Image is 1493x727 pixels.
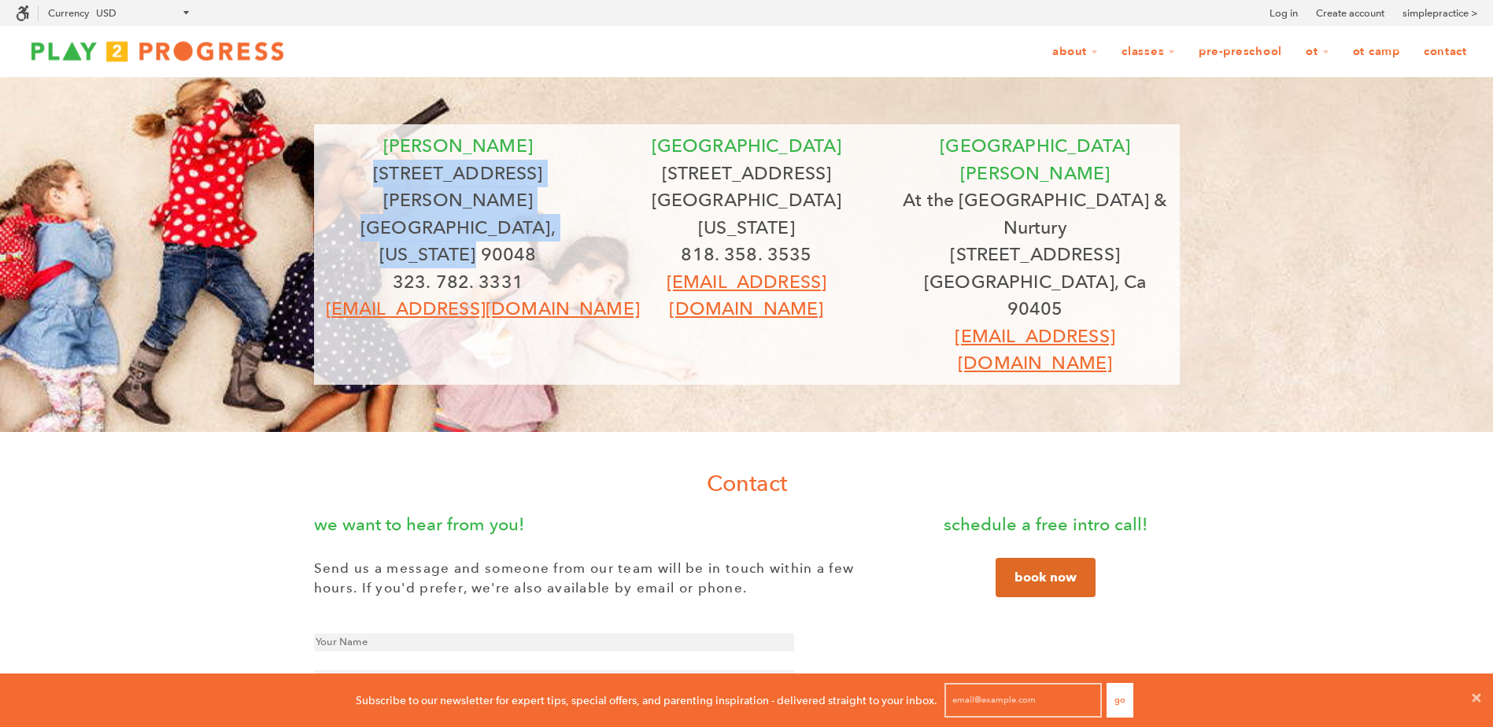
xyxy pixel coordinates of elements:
a: Log in [1269,6,1298,21]
p: [STREET_ADDRESS] [903,241,1168,268]
a: OT [1295,37,1340,67]
font: [PERSON_NAME] [383,135,533,157]
input: Your Email [314,670,794,688]
p: schedule a free intro call! [912,511,1180,538]
p: Subscribe to our newsletter for expert tips, special offers, and parenting inspiration - delivere... [356,692,937,709]
p: we want to hear from you! [314,511,881,538]
p: Send us a message and someone from our team will be in touch within a few hours. If you'd prefer,... [314,559,881,599]
span: [GEOGRAPHIC_DATA] [652,135,842,157]
p: At the [GEOGRAPHIC_DATA] & Nurtury [903,186,1168,241]
a: OT Camp [1343,37,1410,67]
a: Create account [1316,6,1384,21]
p: [STREET_ADDRESS] [614,160,879,187]
a: simplepractice > [1402,6,1477,21]
button: Go [1107,683,1133,718]
a: Pre-Preschool [1188,37,1292,67]
font: [GEOGRAPHIC_DATA][PERSON_NAME] [940,135,1130,184]
a: Contact [1414,37,1477,67]
input: email@example.com [944,683,1102,718]
a: book now [996,558,1096,597]
p: 818. 358. 3535 [614,241,879,268]
p: [GEOGRAPHIC_DATA][US_STATE] [614,186,879,241]
p: [GEOGRAPHIC_DATA], Ca 90405 [903,268,1168,323]
p: [STREET_ADDRESS][PERSON_NAME] [326,160,591,214]
a: Classes [1111,37,1185,67]
a: About [1042,37,1108,67]
input: Your Name [314,633,794,651]
p: [GEOGRAPHIC_DATA], [US_STATE] 90048 [326,214,591,268]
p: 323. 782. 3331 [326,268,591,296]
label: Currency [48,7,89,19]
a: [EMAIL_ADDRESS][DOMAIN_NAME] [326,297,640,319]
a: [EMAIL_ADDRESS][DOMAIN_NAME] [667,271,826,320]
a: [EMAIL_ADDRESS][DOMAIN_NAME] [955,325,1114,375]
img: Play2Progress logo [16,35,299,67]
